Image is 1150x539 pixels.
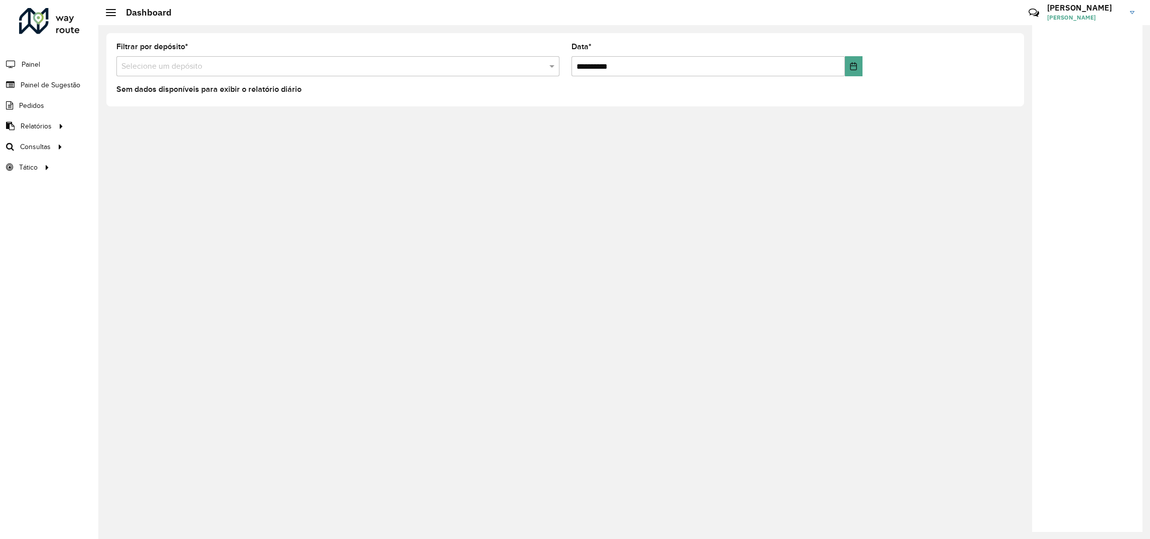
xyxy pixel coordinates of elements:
[845,56,862,76] button: Choose Date
[116,41,188,53] label: Filtrar por depósito
[22,59,40,70] span: Painel
[21,121,52,131] span: Relatórios
[1047,13,1122,22] span: [PERSON_NAME]
[116,83,302,95] label: Sem dados disponíveis para exibir o relatório diário
[19,162,38,173] span: Tático
[1047,3,1122,13] h3: [PERSON_NAME]
[20,142,51,152] span: Consultas
[571,41,592,53] label: Data
[21,80,80,90] span: Painel de Sugestão
[116,7,172,18] h2: Dashboard
[19,100,44,111] span: Pedidos
[1023,2,1045,24] a: Contato Rápido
